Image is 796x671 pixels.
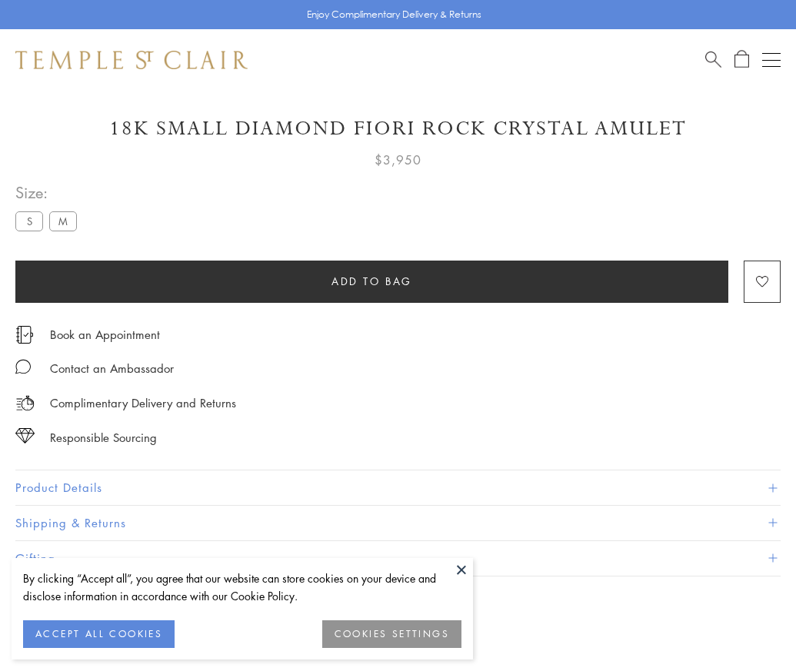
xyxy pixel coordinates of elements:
button: Gifting [15,541,781,576]
button: Shipping & Returns [15,506,781,540]
span: Add to bag [331,273,412,290]
div: Contact an Ambassador [50,359,174,378]
p: Enjoy Complimentary Delivery & Returns [307,7,481,22]
img: icon_sourcing.svg [15,428,35,443]
div: Responsible Sourcing [50,428,157,447]
label: M [49,211,77,231]
span: Size: [15,180,83,205]
a: Book an Appointment [50,326,160,343]
label: S [15,211,43,231]
div: By clicking “Accept all”, you agree that our website can store cookies on your device and disclos... [23,570,461,605]
button: COOKIES SETTINGS [322,620,461,648]
p: Complimentary Delivery and Returns [50,394,236,413]
button: Add to bag [15,261,728,303]
a: Search [705,50,721,69]
button: Open navigation [762,51,781,69]
button: ACCEPT ALL COOKIES [23,620,175,648]
button: Product Details [15,470,781,505]
img: icon_delivery.svg [15,394,35,413]
img: Temple St. Clair [15,51,248,69]
a: Open Shopping Bag [734,50,749,69]
span: $3,950 [375,150,421,170]
h1: 18K Small Diamond Fiori Rock Crystal Amulet [15,115,781,142]
img: MessageIcon-01_2.svg [15,359,31,374]
img: icon_appointment.svg [15,326,34,344]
